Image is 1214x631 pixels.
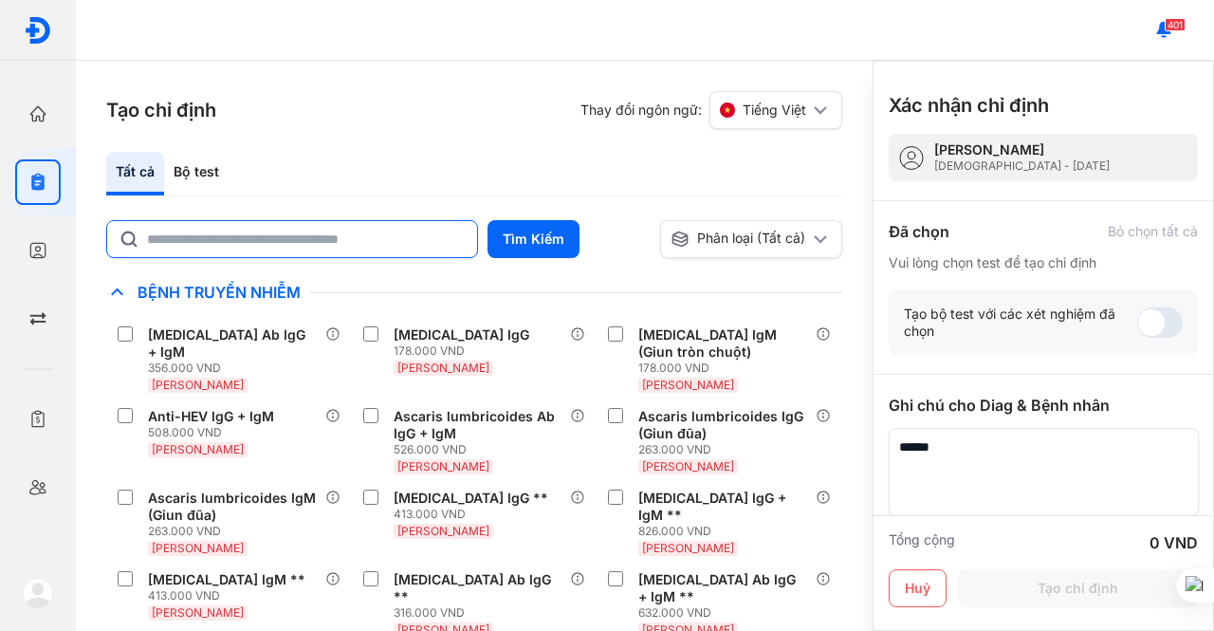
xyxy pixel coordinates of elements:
[638,605,816,621] div: 632.000 VND
[889,394,1198,417] div: Ghi chú cho Diag & Bệnh nhân
[642,459,734,473] span: [PERSON_NAME]
[24,16,52,45] img: logo
[394,507,556,522] div: 413.000 VND
[164,152,229,195] div: Bộ test
[106,97,216,123] h3: Tạo chỉ định
[904,306,1137,340] div: Tạo bộ test với các xét nghiệm đã chọn
[642,378,734,392] span: [PERSON_NAME]
[148,571,305,588] div: [MEDICAL_DATA] IgM **
[148,524,325,539] div: 263.000 VND
[148,361,325,376] div: 356.000 VND
[397,459,489,473] span: [PERSON_NAME]
[580,91,842,129] div: Thay đổi ngôn ngữ:
[889,92,1049,119] h3: Xác nhận chỉ định
[889,569,947,607] button: Huỷ
[889,531,955,554] div: Tổng cộng
[394,343,537,359] div: 178.000 VND
[1150,531,1198,554] div: 0 VND
[889,220,949,243] div: Đã chọn
[394,326,529,343] div: [MEDICAL_DATA] IgG
[638,408,808,442] div: Ascaris lumbricoides IgG (Giun đũa)
[148,425,282,440] div: 508.000 VND
[397,524,489,538] span: [PERSON_NAME]
[152,605,244,620] span: [PERSON_NAME]
[958,569,1198,607] button: Tạo chỉ định
[638,442,816,457] div: 263.000 VND
[152,442,244,456] span: [PERSON_NAME]
[638,361,816,376] div: 178.000 VND
[394,442,571,457] div: 526.000 VND
[642,541,734,555] span: [PERSON_NAME]
[148,490,318,524] div: Ascaris lumbricoides IgM (Giun đũa)
[638,571,808,605] div: [MEDICAL_DATA] Ab IgG + IgM **
[128,283,310,302] span: Bệnh Truyền Nhiễm
[152,541,244,555] span: [PERSON_NAME]
[394,408,563,442] div: Ascaris lumbricoides Ab IgG + IgM
[934,141,1110,158] div: [PERSON_NAME]
[743,102,806,119] span: Tiếng Việt
[148,408,274,425] div: Anti-HEV IgG + IgM
[487,220,579,258] button: Tìm Kiếm
[152,378,244,392] span: [PERSON_NAME]
[397,361,489,375] span: [PERSON_NAME]
[638,524,816,539] div: 826.000 VND
[1108,223,1198,240] div: Bỏ chọn tất cả
[394,605,571,621] div: 316.000 VND
[148,326,318,361] div: [MEDICAL_DATA] Ab IgG + IgM
[638,326,808,361] div: [MEDICAL_DATA] IgM (Giun tròn chuột)
[394,571,563,605] div: [MEDICAL_DATA] Ab IgG **
[638,490,808,524] div: [MEDICAL_DATA] IgG + IgM **
[106,152,164,195] div: Tất cả
[23,578,53,608] img: logo
[148,588,313,603] div: 413.000 VND
[671,230,809,249] div: Phân loại (Tất cả)
[934,158,1110,174] div: [DEMOGRAPHIC_DATA] - [DATE]
[394,490,548,507] div: [MEDICAL_DATA] IgG **
[889,254,1198,271] div: Vui lòng chọn test để tạo chỉ định
[1165,18,1186,31] span: 401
